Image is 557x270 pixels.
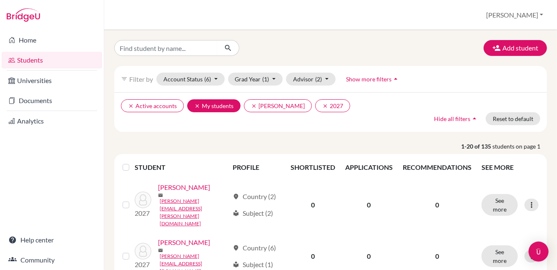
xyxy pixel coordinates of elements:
[158,182,210,192] a: [PERSON_NAME]
[286,177,340,232] td: 0
[434,115,470,122] span: Hide all filters
[228,157,286,177] th: PROFILE
[339,73,407,86] button: Show more filtersarrow_drop_up
[228,73,283,86] button: Grad Year(1)
[204,76,211,83] span: (6)
[2,92,102,109] a: Documents
[194,103,200,109] i: clear
[346,76,391,83] span: Show more filters
[233,210,239,217] span: local_library
[315,76,322,83] span: (2)
[135,243,151,260] img: Abboud, Ryana
[158,248,163,253] span: mail
[244,99,312,112] button: clear[PERSON_NAME]
[529,242,549,262] div: Open Intercom Messenger
[121,99,184,112] button: clearActive accounts
[187,99,241,112] button: clearMy students
[340,157,398,177] th: APPLICATIONS
[2,252,102,268] a: Community
[286,157,340,177] th: SHORTLISTED
[158,237,210,247] a: [PERSON_NAME]
[398,157,477,177] th: RECOMMENDATIONS
[482,7,547,23] button: [PERSON_NAME]
[233,208,273,218] div: Subject (2)
[135,260,151,270] p: 2027
[2,232,102,248] a: Help center
[2,113,102,129] a: Analytics
[322,103,328,109] i: clear
[129,75,153,83] span: Filter by
[160,197,229,227] a: [PERSON_NAME][EMAIL_ADDRESS][PERSON_NAME][DOMAIN_NAME]
[233,192,276,202] div: Country (2)
[7,8,40,22] img: Bridge-U
[135,192,151,208] img: Abboud, Claudette
[315,99,350,112] button: clear2027
[263,76,269,83] span: (1)
[484,40,547,56] button: Add student
[233,243,276,253] div: Country (6)
[286,73,336,86] button: Advisor(2)
[135,157,228,177] th: STUDENT
[2,72,102,89] a: Universities
[128,103,134,109] i: clear
[486,112,540,125] button: Reset to default
[135,208,151,218] p: 2027
[482,194,518,216] button: See more
[340,177,398,232] td: 0
[2,52,102,68] a: Students
[492,142,547,151] span: students on page 1
[233,245,239,251] span: location_on
[156,73,225,86] button: Account Status(6)
[233,260,273,270] div: Subject (1)
[114,40,218,56] input: Find student by name...
[403,251,472,261] p: 0
[427,112,486,125] button: Hide all filtersarrow_drop_up
[470,114,479,123] i: arrow_drop_up
[233,261,239,268] span: local_library
[403,200,472,210] p: 0
[251,103,257,109] i: clear
[391,75,400,83] i: arrow_drop_up
[233,193,239,200] span: location_on
[121,76,128,82] i: filter_list
[477,157,544,177] th: SEE MORE
[461,142,492,151] strong: 1-20 of 135
[158,193,163,198] span: mail
[2,32,102,48] a: Home
[482,245,518,267] button: See more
